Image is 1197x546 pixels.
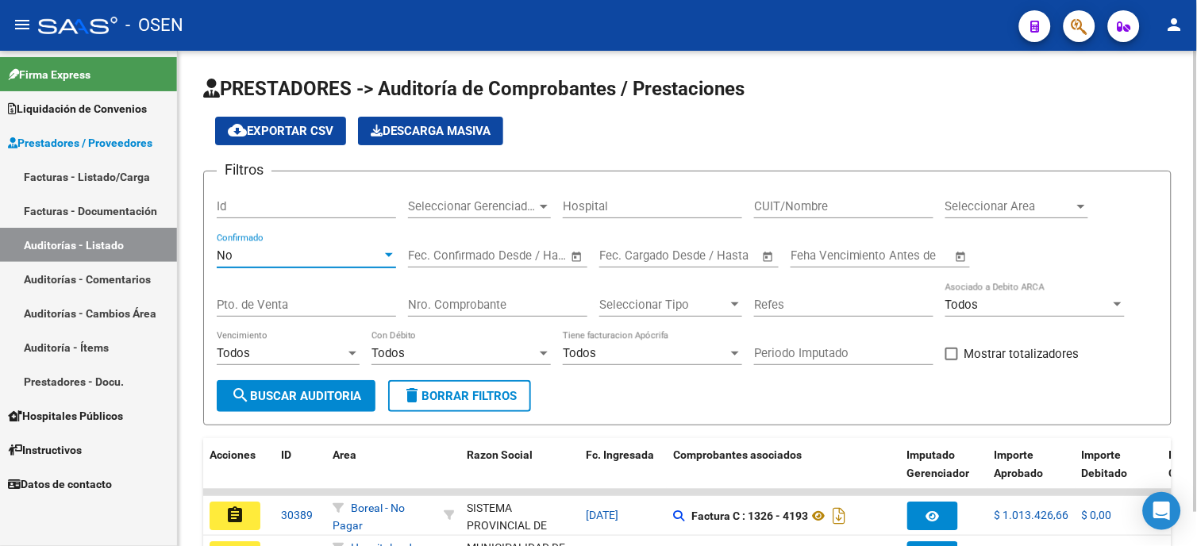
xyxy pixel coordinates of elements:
datatable-header-cell: Acciones [203,438,275,508]
span: $ 1.013.426,66 [995,509,1069,521]
span: Hospitales Públicos [8,407,123,425]
button: Open calendar [568,248,587,266]
span: Instructivos [8,441,82,459]
span: Firma Express [8,66,90,83]
span: Buscar Auditoria [231,389,361,403]
span: Todos [945,298,979,312]
button: Open calendar [760,248,778,266]
span: Area [333,448,356,461]
mat-icon: person [1165,15,1184,34]
span: Todos [217,346,250,360]
strong: Factura C : 1326 - 4193 [691,509,808,522]
datatable-header-cell: Importe Aprobado [988,438,1076,508]
span: Importe Debitado [1082,448,1128,479]
datatable-header-cell: Fc. Ingresada [579,438,667,508]
datatable-header-cell: ID [275,438,326,508]
span: Todos [563,346,596,360]
span: Acciones [210,448,256,461]
h3: Filtros [217,159,271,181]
span: Exportar CSV [228,124,333,138]
span: Seleccionar Area [945,199,1074,213]
span: Liquidación de Convenios [8,100,147,117]
input: End date [665,248,742,263]
span: Todos [371,346,405,360]
input: End date [474,248,551,263]
span: 30389 [281,509,313,521]
span: Comprobantes asociados [673,448,802,461]
span: Seleccionar Tipo [599,298,728,312]
input: Start date [599,248,651,263]
mat-icon: search [231,386,250,405]
span: Seleccionar Gerenciador [408,199,537,213]
span: Imputado Gerenciador [907,448,970,479]
mat-icon: menu [13,15,32,34]
span: Prestadores / Proveedores [8,134,152,152]
app-download-masive: Descarga masiva de comprobantes (adjuntos) [358,117,503,145]
span: Borrar Filtros [402,389,517,403]
span: Datos de contacto [8,475,112,493]
i: Descargar documento [829,503,849,529]
span: $ 0,00 [1082,509,1112,521]
mat-icon: cloud_download [228,121,247,140]
span: ID [281,448,291,461]
mat-icon: delete [402,386,421,405]
span: PRESTADORES -> Auditoría de Comprobantes / Prestaciones [203,78,745,100]
span: Descarga Masiva [371,124,491,138]
span: Fc. Ingresada [586,448,654,461]
mat-icon: assignment [225,506,244,525]
div: Open Intercom Messenger [1143,492,1181,530]
span: No [217,248,233,263]
span: Mostrar totalizadores [964,344,1080,363]
span: Importe Aprobado [995,448,1044,479]
span: - OSEN [125,8,183,43]
button: Exportar CSV [215,117,346,145]
div: - 30691822849 [467,499,573,533]
button: Borrar Filtros [388,380,531,412]
span: [DATE] [586,509,618,521]
datatable-header-cell: Razon Social [460,438,579,508]
input: Start date [408,248,460,263]
datatable-header-cell: Comprobantes asociados [667,438,901,508]
datatable-header-cell: Importe Debitado [1076,438,1163,508]
datatable-header-cell: Imputado Gerenciador [901,438,988,508]
button: Descarga Masiva [358,117,503,145]
span: Boreal - No Pagar [333,502,405,533]
button: Open calendar [953,248,971,266]
span: Razon Social [467,448,533,461]
datatable-header-cell: Area [326,438,437,508]
button: Buscar Auditoria [217,380,375,412]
